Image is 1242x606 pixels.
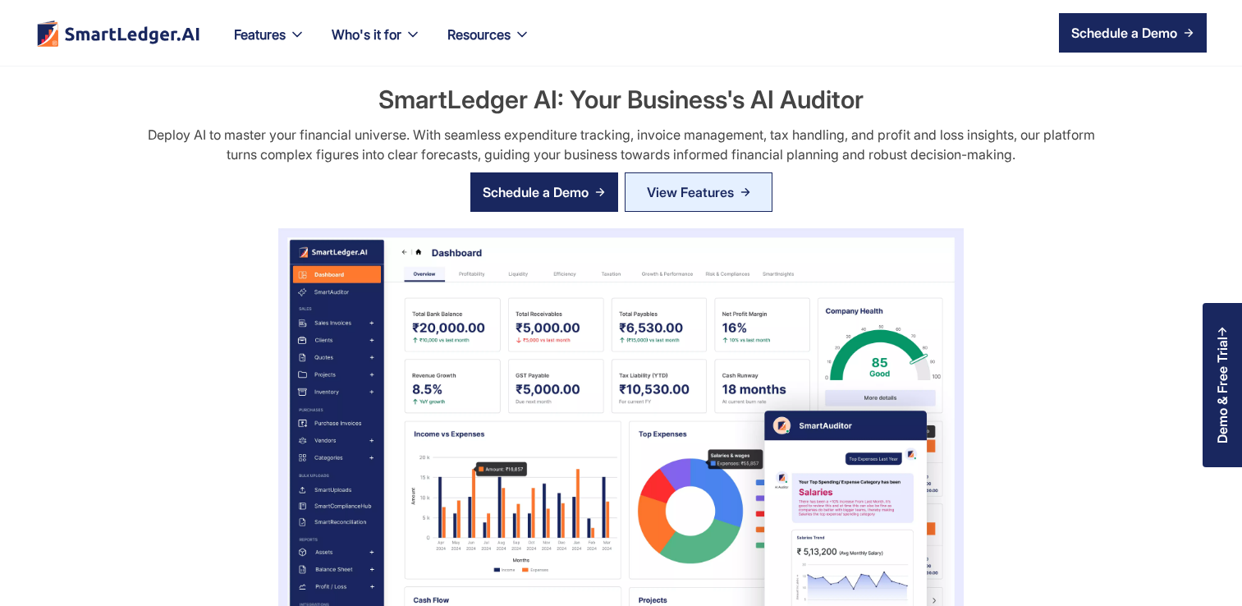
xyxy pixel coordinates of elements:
img: arrow right icon [595,187,605,197]
a: View Features [625,172,772,212]
div: Features [221,23,319,66]
div: View Features [647,179,734,205]
h2: SmartLedger AI: Your Business's AI Auditor [378,82,864,117]
a: Schedule a Demo [1059,13,1207,53]
a: Schedule a Demo [470,172,618,212]
img: arrow right icon [1184,28,1194,38]
div: Who's it for [319,23,434,66]
img: footer logo [35,20,201,47]
div: Demo & Free Trial [1215,337,1230,443]
div: Who's it for [332,23,401,46]
img: Arrow Right Blue [740,187,750,197]
div: Deploy AI to master your financial universe. With seamless expenditure tracking, invoice manageme... [135,125,1107,164]
div: Resources [447,23,511,46]
div: Resources [434,23,543,66]
div: Schedule a Demo [483,182,589,202]
div: Schedule a Demo [1071,23,1177,43]
div: Features [234,23,286,46]
a: home [35,20,201,47]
